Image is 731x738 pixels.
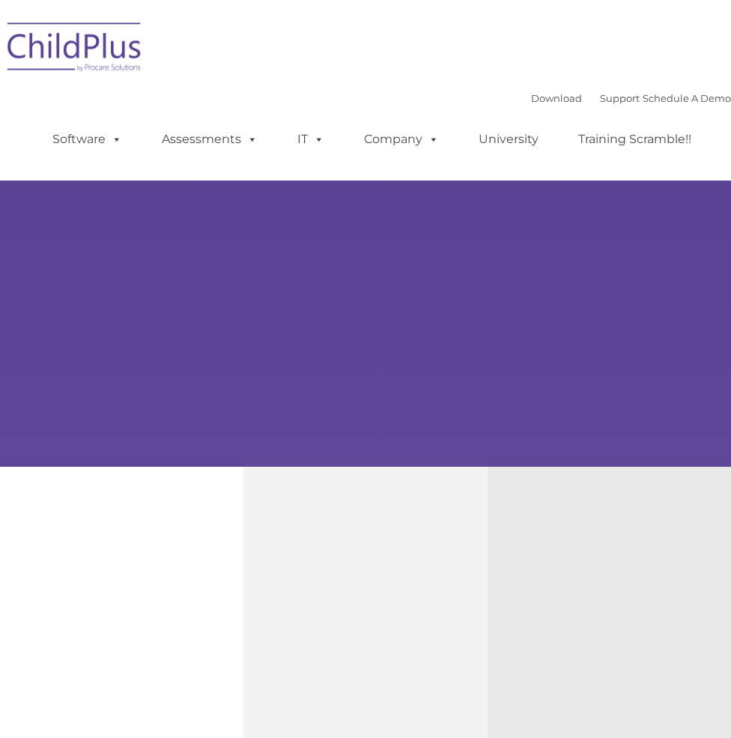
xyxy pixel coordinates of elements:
a: Schedule A Demo [643,92,731,104]
a: Support [600,92,640,104]
font: | [531,92,731,104]
a: Training Scramble!! [563,124,706,154]
a: Download [531,92,582,104]
a: Software [37,124,137,154]
a: IT [282,124,339,154]
a: Company [349,124,454,154]
a: University [464,124,553,154]
a: Assessments [147,124,273,154]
